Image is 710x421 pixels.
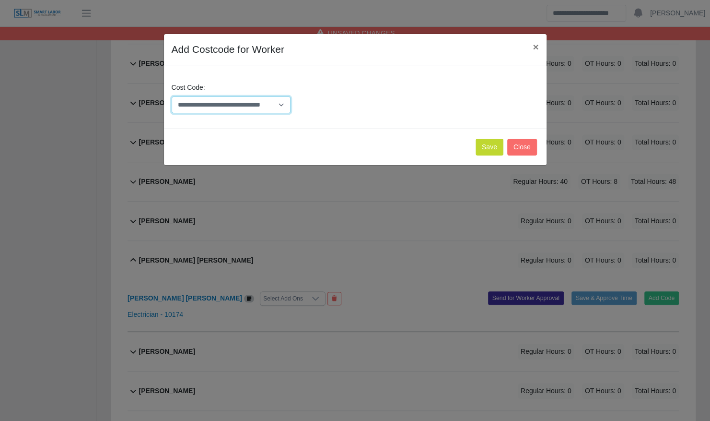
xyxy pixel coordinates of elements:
[172,42,284,57] h4: Add Costcode for Worker
[533,41,538,52] span: ×
[507,139,537,156] button: Close
[525,34,546,60] button: Close
[476,139,503,156] button: Save
[172,83,205,93] label: Cost Code:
